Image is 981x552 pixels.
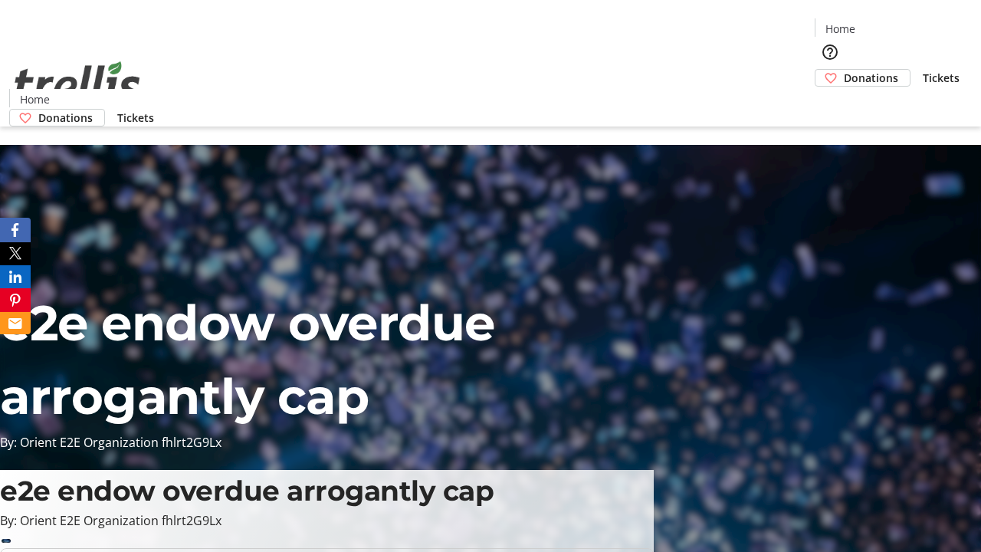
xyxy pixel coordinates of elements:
span: Tickets [923,70,960,86]
img: Orient E2E Organization fhlrt2G9Lx's Logo [9,44,146,121]
a: Home [815,21,865,37]
span: Tickets [117,110,154,126]
button: Cart [815,87,845,117]
span: Donations [38,110,93,126]
span: Home [825,21,855,37]
a: Donations [815,69,910,87]
span: Home [20,91,50,107]
button: Help [815,37,845,67]
a: Donations [9,109,105,127]
a: Home [10,91,59,107]
a: Tickets [105,110,166,126]
a: Tickets [910,70,972,86]
span: Donations [844,70,898,86]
